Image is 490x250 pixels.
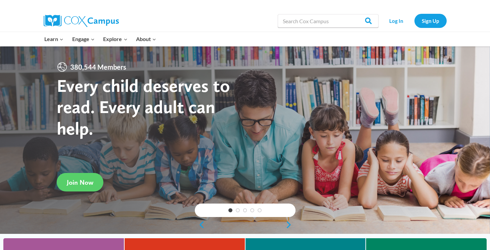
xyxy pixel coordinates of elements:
div: content slider buttons [195,218,296,231]
a: next [285,221,296,229]
strong: Every child deserves to read. Every adult can help. [57,75,230,139]
input: Search Cox Campus [278,14,378,28]
img: Cox Campus [44,15,119,27]
span: Engage [72,35,95,43]
nav: Primary Navigation [40,32,161,46]
a: Sign Up [414,14,447,28]
a: 3 [243,208,247,212]
a: Join Now [57,173,103,191]
a: 2 [236,208,240,212]
a: previous [195,221,205,229]
a: 5 [258,208,262,212]
span: Learn [44,35,63,43]
a: Log In [382,14,411,28]
span: Join Now [67,178,93,186]
span: About [136,35,156,43]
span: Explore [103,35,127,43]
nav: Secondary Navigation [382,14,447,28]
a: 4 [250,208,254,212]
span: 380,544 Members [68,62,129,72]
a: 1 [228,208,232,212]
